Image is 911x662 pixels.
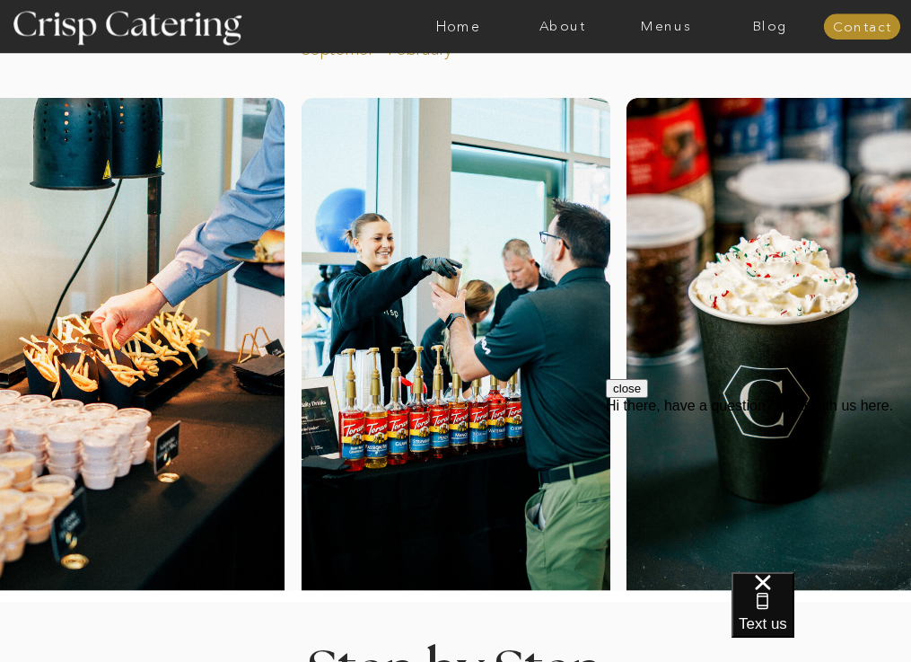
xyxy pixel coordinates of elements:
[718,19,822,34] a: Blog
[302,38,511,55] p: Septemer - February
[407,19,511,34] a: Home
[510,19,614,34] a: About
[731,572,911,662] iframe: podium webchat widget bubble
[824,20,900,35] a: Contact
[606,379,911,595] iframe: podium webchat widget prompt
[614,19,718,34] a: Menus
